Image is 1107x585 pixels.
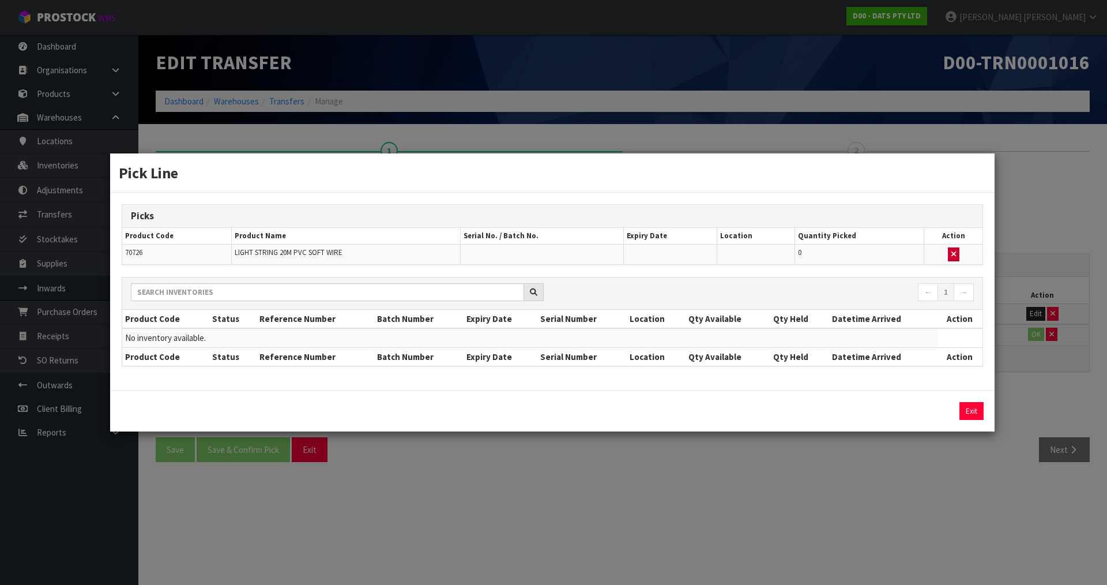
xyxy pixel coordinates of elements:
[561,283,974,303] nav: Page navigation
[829,347,937,366] th: Datetime Arrived
[374,310,464,328] th: Batch Number
[959,402,984,420] button: Exit
[122,328,937,347] td: No inventory available.
[937,310,982,328] th: Action
[464,310,537,328] th: Expiry Date
[829,310,937,328] th: Datetime Arrived
[954,283,974,302] a: →
[464,347,537,366] th: Expiry Date
[924,228,982,245] th: Action
[122,310,209,328] th: Product Code
[627,310,686,328] th: Location
[627,347,686,366] th: Location
[257,310,374,328] th: Reference Number
[918,283,938,302] a: ←
[122,228,232,245] th: Product Code
[209,310,257,328] th: Status
[122,347,209,366] th: Product Code
[537,310,627,328] th: Serial Number
[119,162,986,183] h3: Pick Line
[623,228,717,245] th: Expiry Date
[209,347,257,366] th: Status
[537,347,627,366] th: Serial Number
[686,310,770,328] th: Qty Available
[686,347,770,366] th: Qty Available
[770,347,829,366] th: Qty Held
[937,283,954,302] a: 1
[795,228,924,245] th: Quantity Picked
[461,228,624,245] th: Serial No. / Batch No.
[125,247,142,257] span: 70726
[770,310,829,328] th: Qty Held
[131,283,524,301] input: Search inventories
[235,247,342,257] span: LIGHT STRING 20M PVC SOFT WIRE
[131,211,974,222] h3: Picks
[232,228,461,245] th: Product Name
[937,347,982,366] th: Action
[257,347,374,366] th: Reference Number
[374,347,464,366] th: Batch Number
[717,228,795,245] th: Location
[798,247,801,257] span: 0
